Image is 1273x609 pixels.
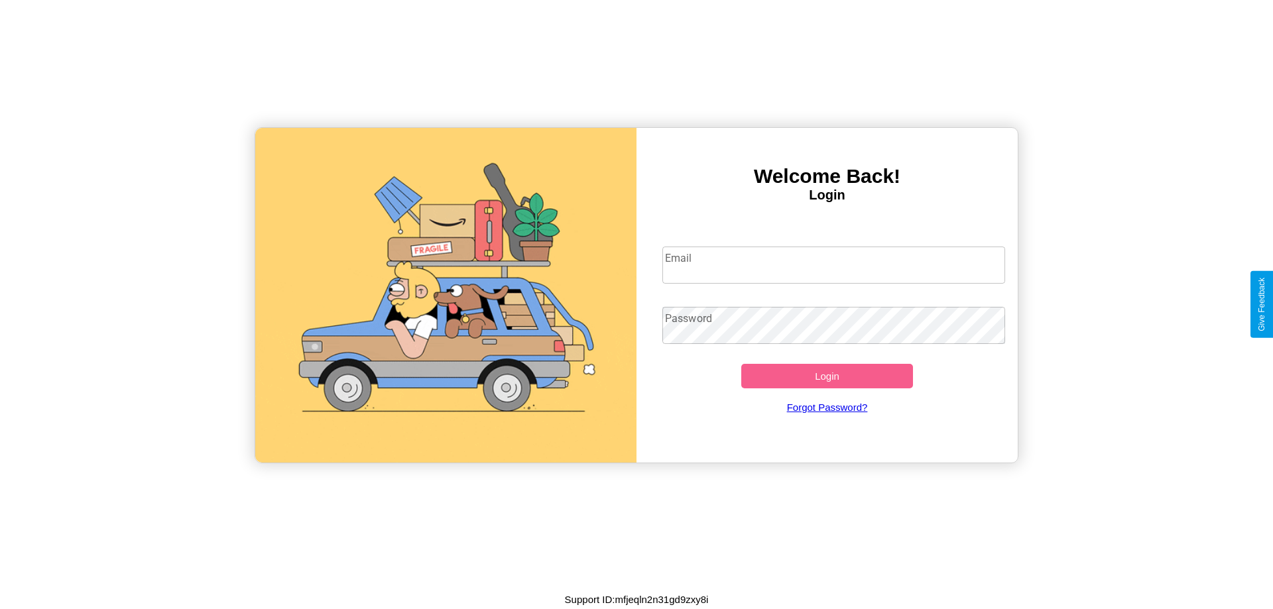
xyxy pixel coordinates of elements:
[1257,278,1266,331] div: Give Feedback
[636,165,1018,188] h3: Welcome Back!
[255,128,636,463] img: gif
[565,590,709,608] p: Support ID: mfjeqln2n31gd9zxy8i
[741,364,913,388] button: Login
[636,188,1018,203] h4: Login
[656,388,999,426] a: Forgot Password?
